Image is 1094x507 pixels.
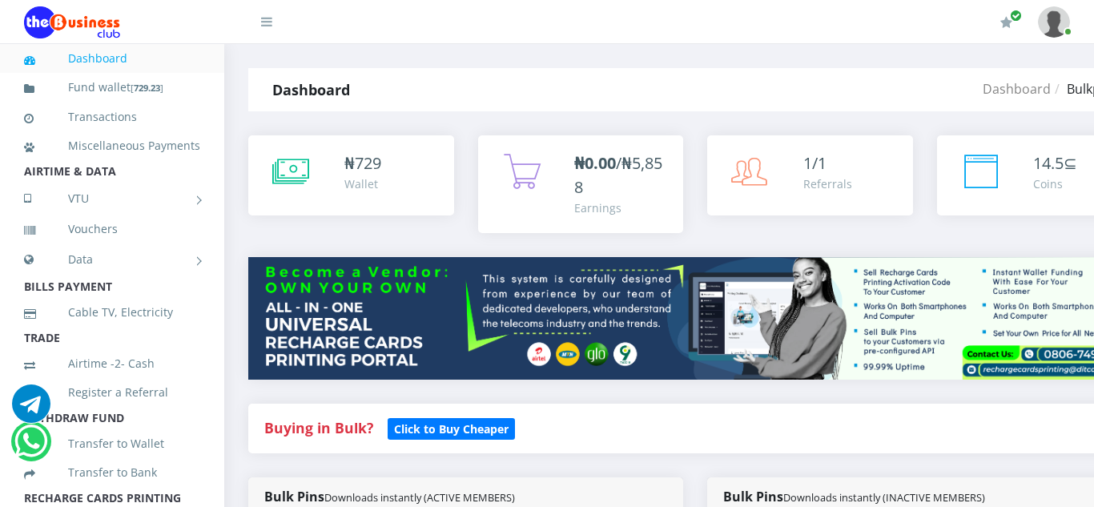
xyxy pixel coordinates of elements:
[24,374,200,411] a: Register a Referral
[803,152,827,174] span: 1/1
[24,6,120,38] img: Logo
[1033,175,1077,192] div: Coins
[24,345,200,382] a: Airtime -2- Cash
[1033,152,1064,174] span: 14.5
[1038,6,1070,38] img: User
[24,179,200,219] a: VTU
[12,396,50,423] a: Chat for support
[24,239,200,280] a: Data
[1010,10,1022,22] span: Renew/Upgrade Subscription
[1033,151,1077,175] div: ⊆
[264,418,373,437] strong: Buying in Bulk?
[574,152,616,174] b: ₦0.00
[24,294,200,331] a: Cable TV, Electricity
[264,488,515,505] strong: Bulk Pins
[248,135,454,215] a: ₦729 Wallet
[24,454,200,491] a: Transfer to Bank
[24,127,200,164] a: Miscellaneous Payments
[783,490,985,505] small: Downloads instantly (INACTIVE MEMBERS)
[574,199,668,216] div: Earnings
[24,40,200,77] a: Dashboard
[394,421,509,437] b: Click to Buy Cheaper
[14,434,47,461] a: Chat for support
[707,135,913,215] a: 1/1 Referrals
[344,175,381,192] div: Wallet
[388,418,515,437] a: Click to Buy Cheaper
[478,135,684,233] a: ₦0.00/₦5,858 Earnings
[983,80,1051,98] a: Dashboard
[344,151,381,175] div: ₦
[803,175,852,192] div: Referrals
[723,488,985,505] strong: Bulk Pins
[24,69,200,107] a: Fund wallet[729.23]
[355,152,381,174] span: 729
[272,80,350,99] strong: Dashboard
[1000,16,1012,29] i: Renew/Upgrade Subscription
[24,211,200,247] a: Vouchers
[24,99,200,135] a: Transactions
[324,490,515,505] small: Downloads instantly (ACTIVE MEMBERS)
[24,425,200,462] a: Transfer to Wallet
[131,82,163,94] small: [ ]
[574,152,662,198] span: /₦5,858
[134,82,160,94] b: 729.23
